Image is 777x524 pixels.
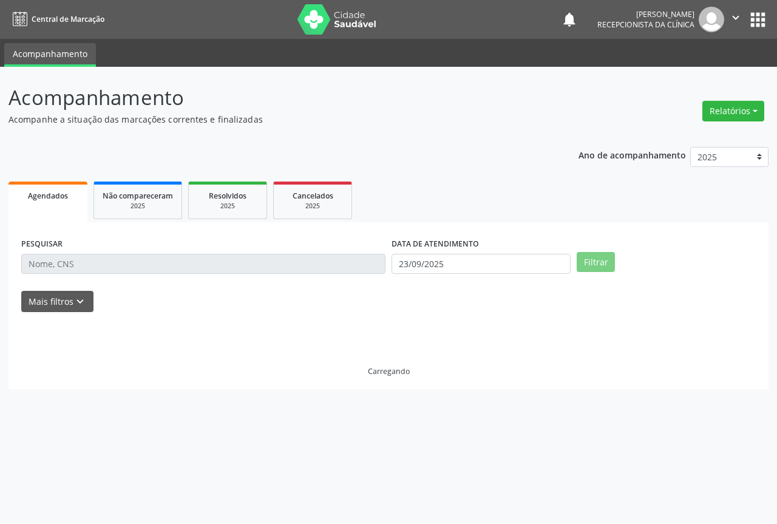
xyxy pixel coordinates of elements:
div: [PERSON_NAME] [597,9,694,19]
span: Central de Marcação [32,14,104,24]
button: Mais filtroskeyboard_arrow_down [21,291,93,312]
button: apps [747,9,769,30]
button:  [724,7,747,32]
i: keyboard_arrow_down [73,295,87,308]
img: img [699,7,724,32]
button: Filtrar [577,252,615,273]
button: Relatórios [702,101,764,121]
span: Não compareceram [103,191,173,201]
span: Resolvidos [209,191,246,201]
label: PESQUISAR [21,235,63,254]
div: 2025 [197,202,258,211]
label: DATA DE ATENDIMENTO [392,235,479,254]
a: Acompanhamento [4,43,96,67]
p: Acompanhamento [8,83,540,113]
div: 2025 [282,202,343,211]
span: Cancelados [293,191,333,201]
div: 2025 [103,202,173,211]
span: Recepcionista da clínica [597,19,694,30]
input: Selecione um intervalo [392,254,571,274]
div: Carregando [368,366,410,376]
p: Ano de acompanhamento [579,147,686,162]
i:  [729,11,742,24]
button: notifications [561,11,578,28]
a: Central de Marcação [8,9,104,29]
p: Acompanhe a situação das marcações correntes e finalizadas [8,113,540,126]
span: Agendados [28,191,68,201]
input: Nome, CNS [21,254,385,274]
